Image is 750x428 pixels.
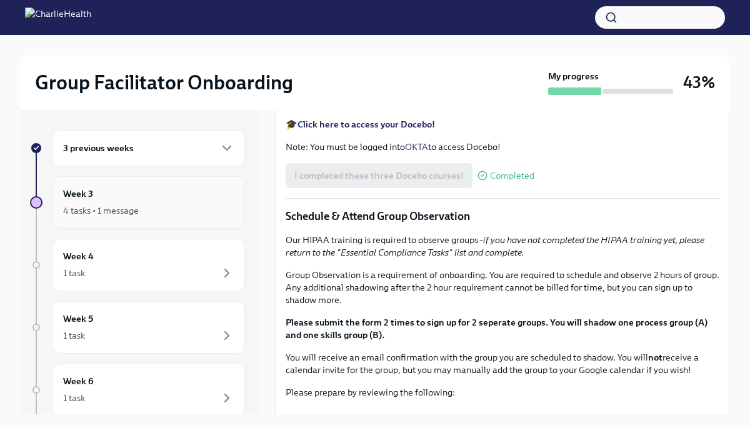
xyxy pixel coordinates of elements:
[548,70,599,82] strong: My progress
[63,249,94,263] h6: Week 4
[30,239,245,291] a: Week 41 task
[63,267,85,279] div: 1 task
[405,141,428,152] a: OKTA
[63,141,134,155] h6: 3 previous weeks
[286,234,704,258] em: if you have not completed the HIPAA training yet, please return to the "Essential Compliance Task...
[648,352,662,363] strong: not
[286,141,719,153] p: Note: You must be logged into to access Docebo!
[683,71,715,94] h3: 43%
[63,312,93,326] h6: Week 5
[63,329,85,342] div: 1 task
[30,364,245,416] a: Week 61 task
[286,118,719,131] p: 🎓
[286,269,719,306] p: Group Observation is a requirement of onboarding. You are required to schedule and observe 2 hour...
[25,7,91,27] img: CharlieHealth
[286,317,707,341] strong: Please submit the form 2 times to sign up for 2 seperate groups. You will shadow one process grou...
[35,70,293,95] h2: Group Facilitator Onboarding
[286,351,719,376] p: You will receive an email confirmation with the group you are scheduled to shadow. You will recei...
[297,119,435,130] a: Click here to access your Docebo!
[63,392,85,404] div: 1 task
[286,209,719,224] p: Schedule & Attend Group Observation
[30,176,245,229] a: Week 34 tasks • 1 message
[52,130,245,166] div: 3 previous weeks
[63,374,94,388] h6: Week 6
[63,187,93,201] h6: Week 3
[490,171,534,181] span: Completed
[286,386,719,399] p: Please prepare by reviewing the following:
[63,204,139,217] div: 4 tasks • 1 message
[30,301,245,354] a: Week 51 task
[286,234,719,259] p: Our HIPAA training is required to observe groups -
